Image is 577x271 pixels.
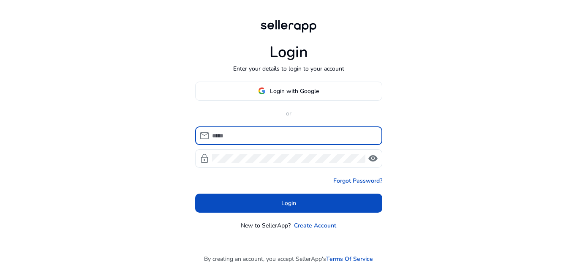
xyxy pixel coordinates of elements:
[326,255,373,263] a: Terms Of Service
[281,199,296,208] span: Login
[195,82,382,101] button: Login with Google
[258,87,266,95] img: google-logo.svg
[199,153,210,164] span: lock
[195,109,382,118] p: or
[269,43,308,61] h1: Login
[270,87,319,96] span: Login with Google
[195,194,382,213] button: Login
[241,221,291,230] p: New to SellerApp?
[333,176,382,185] a: Forgot Password?
[199,131,210,141] span: mail
[233,64,344,73] p: Enter your details to login to your account
[368,153,378,164] span: visibility
[294,221,336,230] a: Create Account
